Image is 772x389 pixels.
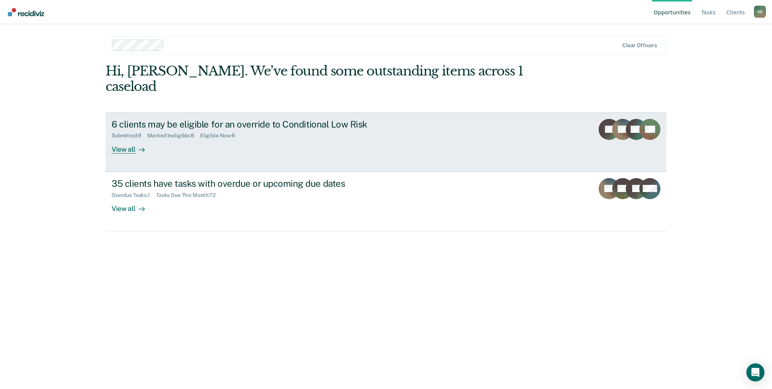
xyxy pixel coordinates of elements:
[746,363,764,381] div: Open Intercom Messenger
[106,112,666,172] a: 6 clients may be eligible for an override to Conditional Low RiskSubmitted:9Marked Ineligible:8El...
[200,132,241,139] div: Eligible Now : 6
[106,172,666,231] a: 35 clients have tasks with overdue or upcoming due datesOverdue Tasks:1Tasks Due This Month:72Vie...
[8,8,44,16] img: Recidiviz
[622,42,657,49] div: Clear officers
[112,198,154,213] div: View all
[754,6,766,18] button: Profile dropdown button
[112,178,376,189] div: 35 clients have tasks with overdue or upcoming due dates
[112,119,376,130] div: 6 clients may be eligible for an override to Conditional Low Risk
[112,192,156,198] div: Overdue Tasks : 1
[156,192,222,198] div: Tasks Due This Month : 72
[106,63,554,94] div: Hi, [PERSON_NAME]. We’ve found some outstanding items across 1 caseload
[147,132,200,139] div: Marked Ineligible : 8
[112,139,154,154] div: View all
[754,6,766,18] div: B B
[112,132,147,139] div: Submitted : 9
